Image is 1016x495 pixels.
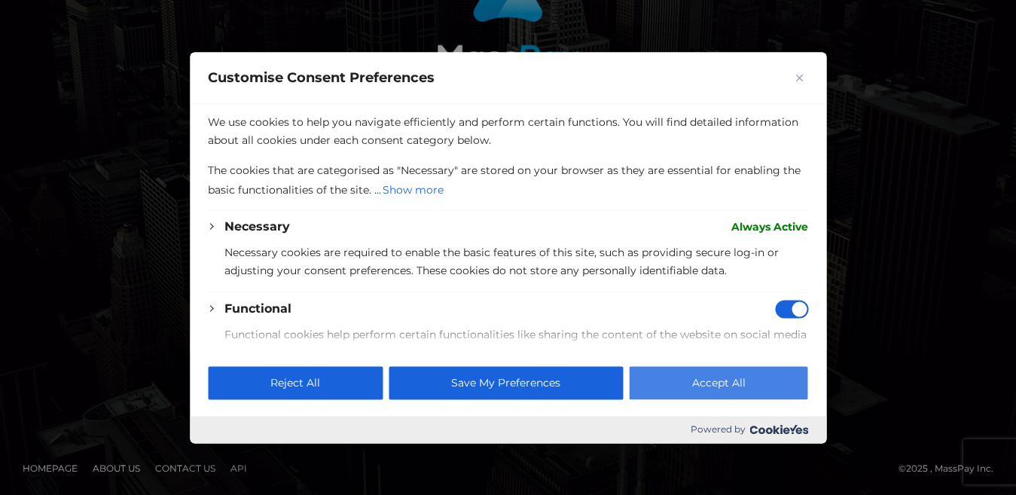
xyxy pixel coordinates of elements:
[749,425,808,435] img: Cookieyes logo
[224,300,291,318] button: Functional
[224,218,290,236] button: Necessary
[190,52,826,443] div: Customise Consent Preferences
[630,366,808,399] button: Accept All
[190,416,826,443] div: Powered by
[224,243,808,280] p: Necessary cookies are required to enable the basic features of this site, such as providing secur...
[795,74,803,81] img: Close
[208,366,383,399] button: Reject All
[208,113,808,149] p: We use cookies to help you navigate efficiently and perform certain functions. You will find deta...
[775,300,808,318] input: Disable Functional
[731,218,808,236] span: Always Active
[208,69,435,87] span: Customise Consent Preferences
[389,366,623,399] button: Save My Preferences
[381,179,445,200] button: Show more
[208,161,808,200] p: The cookies that are categorised as "Necessary" are stored on your browser as they are essential ...
[790,69,808,87] button: Close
